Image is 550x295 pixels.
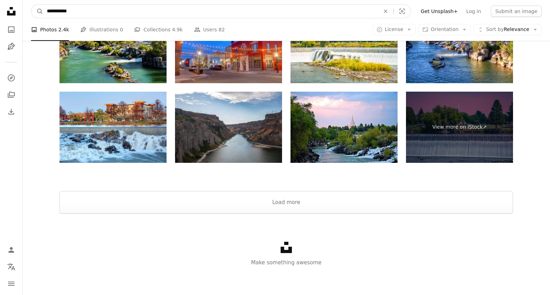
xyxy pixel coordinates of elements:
[80,18,123,41] a: Illustrations 0
[373,24,416,35] button: License
[431,26,458,32] span: Orientation
[134,18,182,41] a: Collections 4.9k
[4,39,18,54] a: Illustrations
[406,12,513,83] img: Idaho Falls
[31,5,43,18] button: Search Unsplash
[4,260,18,274] button: Language
[175,92,282,163] img: Shoshone Falls, travel, destination, waterfall, scenic, landscape, majestic, natural wonder, powe...
[194,18,225,41] a: Users 82
[486,26,504,32] span: Sort by
[417,6,462,17] a: Get Unsplash+
[4,277,18,291] button: Menu
[120,26,123,33] span: 0
[474,24,542,35] button: Sort byRelevance
[172,26,182,33] span: 4.9k
[4,71,18,85] a: Explore
[418,24,471,35] button: Orientation
[4,105,18,119] a: Download History
[4,4,18,20] a: Home — Unsplash
[4,23,18,37] a: Photos
[175,12,282,83] img: Idaho Falls, Idaho
[491,6,542,17] button: Submit an image
[4,243,18,257] a: Log in / Sign up
[23,258,550,267] p: Make something awesome
[394,5,411,18] button: Visual search
[462,6,485,17] a: Log in
[31,4,411,18] form: Find visuals sitewide
[378,5,393,18] button: Clear
[219,26,225,33] span: 82
[4,88,18,102] a: Collections
[60,191,513,214] button: Load more
[486,26,529,33] span: Relevance
[60,92,167,163] img: Idaho Falls, Idaho
[406,92,513,163] a: View more on iStock↗
[60,12,167,83] img: Rapids on the Snake River in Idaho Falls, United States
[290,12,398,83] img: Idaho Falls Temple and waterfall Idaho USA
[290,92,398,163] img: Heart of Idaho Falls
[385,26,404,32] span: License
